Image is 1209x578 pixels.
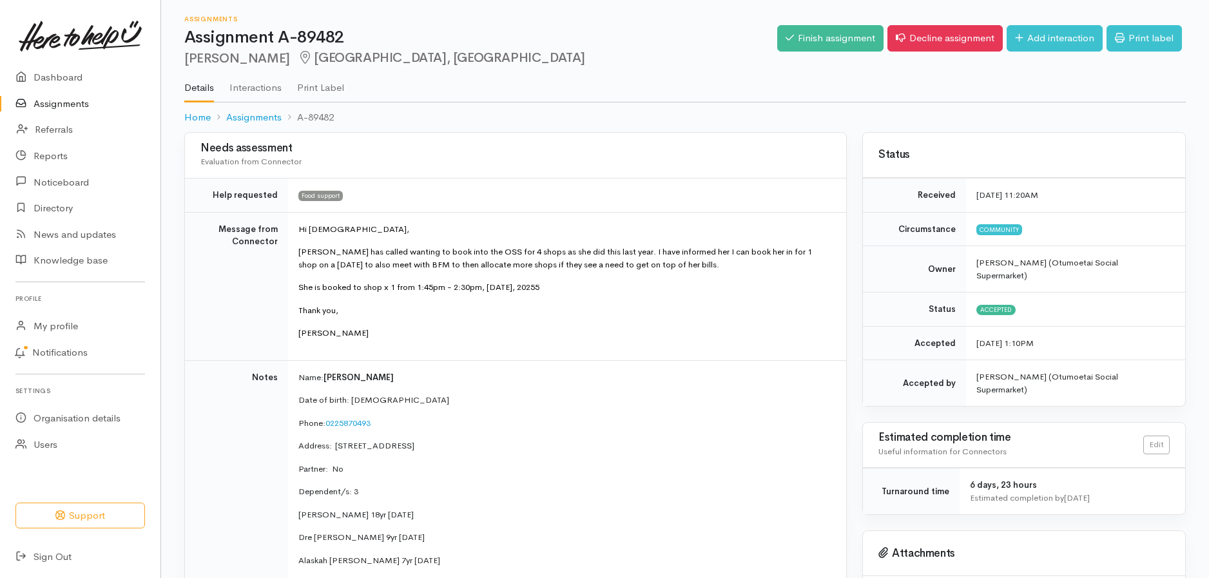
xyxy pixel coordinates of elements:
[298,463,831,476] p: Partner: No
[200,156,302,167] span: Evaluation from Connector
[1064,492,1090,503] time: [DATE]
[15,290,145,307] h6: Profile
[966,360,1185,407] td: [PERSON_NAME] (Otumoetai Social Supermarket)
[226,110,282,125] a: Assignments
[298,371,831,384] p: Name:
[970,492,1170,505] div: Estimated completion by
[878,446,1007,457] span: Useful information for Connectors
[184,65,214,102] a: Details
[298,50,585,66] span: [GEOGRAPHIC_DATA], [GEOGRAPHIC_DATA]
[976,189,1038,200] time: [DATE] 11:20AM
[863,468,960,515] td: Turnaround time
[1007,25,1103,52] a: Add interaction
[184,102,1186,133] nav: breadcrumb
[185,212,288,360] td: Message from Connector
[970,479,1037,490] span: 6 days, 23 hours
[298,191,343,201] span: Food support
[298,531,831,544] p: Dre [PERSON_NAME] 9yr [DATE]
[298,282,539,293] font: 5
[297,65,344,101] a: Print Label
[324,372,394,383] span: [PERSON_NAME]
[298,508,831,521] p: [PERSON_NAME] 18yr [DATE]
[229,65,282,101] a: Interactions
[976,305,1016,315] span: Accepted
[298,246,812,270] font: [PERSON_NAME] has called wanting to book into the OSS for 4 shops as she did this last year. I ha...
[863,212,966,246] td: Circumstance
[184,15,777,23] h6: Assignments
[15,503,145,529] button: Support
[298,417,831,430] p: Phone:
[184,51,777,66] h2: [PERSON_NAME]
[976,338,1034,349] time: [DATE] 1:10PM
[1107,25,1182,52] a: Print label
[185,178,288,213] td: Help requested
[298,224,409,235] font: Hi [DEMOGRAPHIC_DATA],
[298,327,369,338] span: [PERSON_NAME]
[535,282,539,293] span: 5
[298,394,831,407] p: Date of birth: [DEMOGRAPHIC_DATA]
[863,246,966,293] td: Owner
[863,178,966,213] td: Received
[298,305,338,316] span: Thank you,
[777,25,884,52] a: Finish assignment
[1143,436,1170,454] a: Edit
[878,149,1170,161] h3: Status
[15,382,145,400] h6: Settings
[184,110,211,125] a: Home
[878,547,1170,560] h3: Attachments
[878,432,1143,444] h3: Estimated completion time
[976,224,1022,235] span: Community
[298,282,530,293] span: She is booked to shop x 1 from 1:45pm - 2:30pm, [DATE], 202
[863,360,966,407] td: Accepted by
[298,439,831,452] p: Address: [STREET_ADDRESS]
[298,554,831,567] p: Alaskah [PERSON_NAME] 7yr [DATE]
[976,257,1118,281] span: [PERSON_NAME] (Otumoetai Social Supermarket)
[863,293,966,327] td: Status
[863,326,966,360] td: Accepted
[887,25,1003,52] a: Decline assignment
[325,418,371,429] a: 0225870493
[282,110,334,125] li: A-89482
[184,28,777,47] h1: Assignment A-89482
[298,485,831,498] p: Dependent/s: 3
[200,142,831,155] h3: Needs assessment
